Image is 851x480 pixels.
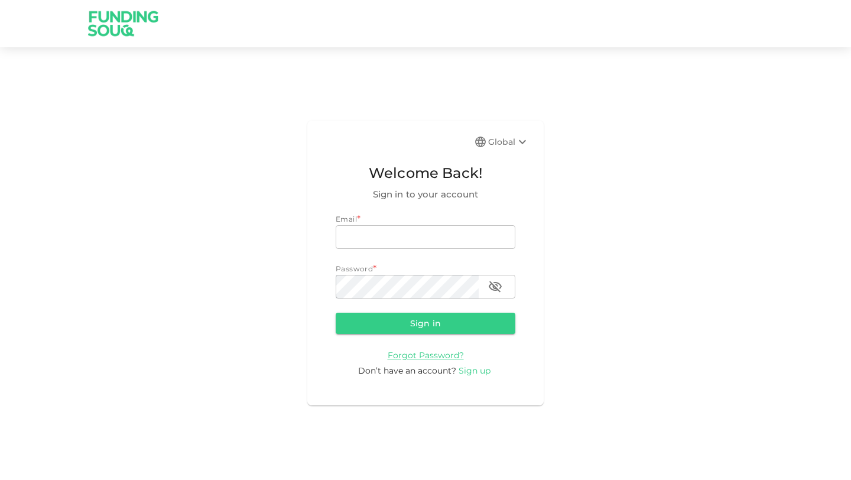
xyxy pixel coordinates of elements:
button: Sign in [336,313,515,334]
span: Sign up [459,365,491,376]
input: email [336,225,515,249]
span: Email [336,215,357,223]
span: Password [336,264,373,273]
span: Don’t have an account? [358,365,456,376]
div: Global [488,135,530,149]
span: Welcome Back! [336,162,515,184]
span: Sign in to your account [336,187,515,202]
input: password [336,275,479,299]
a: Forgot Password? [388,349,464,361]
span: Forgot Password? [388,350,464,361]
